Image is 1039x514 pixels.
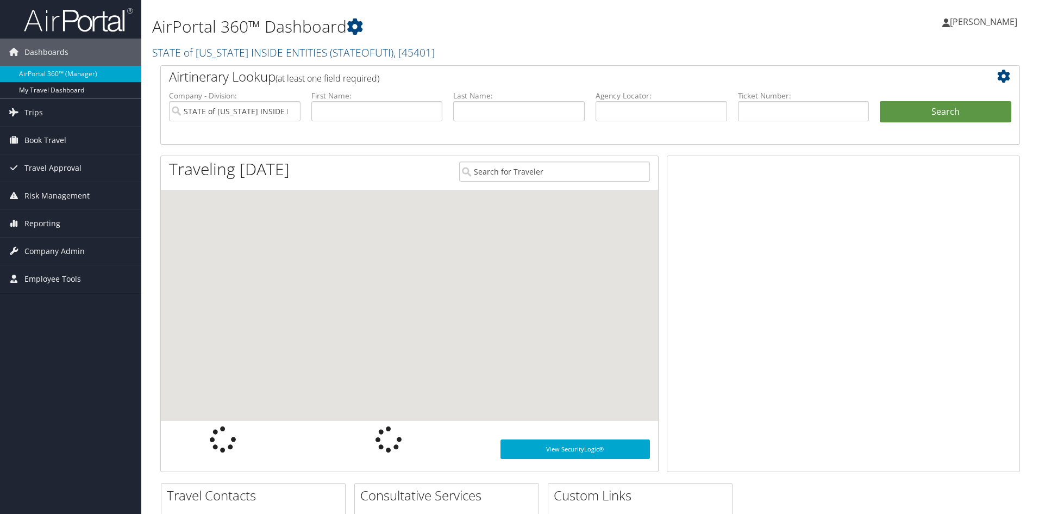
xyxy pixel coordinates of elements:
[24,99,43,126] span: Trips
[169,158,290,181] h1: Traveling [DATE]
[24,154,82,182] span: Travel Approval
[393,45,435,60] span: , [ 45401 ]
[24,39,68,66] span: Dashboards
[169,90,301,101] label: Company - Division:
[330,45,393,60] span: ( STATEOFUTI )
[24,265,81,293] span: Employee Tools
[169,67,940,86] h2: Airtinerary Lookup
[311,90,443,101] label: First Name:
[360,486,539,505] h2: Consultative Services
[24,210,60,237] span: Reporting
[554,486,732,505] h2: Custom Links
[459,162,650,182] input: Search for Traveler
[24,182,90,209] span: Risk Management
[276,72,379,84] span: (at least one field required)
[596,90,727,101] label: Agency Locator:
[942,5,1028,38] a: [PERSON_NAME]
[24,127,66,154] span: Book Travel
[24,7,133,33] img: airportal-logo.png
[152,45,435,60] a: STATE of [US_STATE] INSIDE ENTITIES
[500,439,650,459] a: View SecurityLogic®
[167,486,345,505] h2: Travel Contacts
[950,16,1017,28] span: [PERSON_NAME]
[152,15,736,38] h1: AirPortal 360™ Dashboard
[738,90,869,101] label: Ticket Number:
[24,238,85,265] span: Company Admin
[880,101,1011,123] button: Search
[453,90,585,101] label: Last Name:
